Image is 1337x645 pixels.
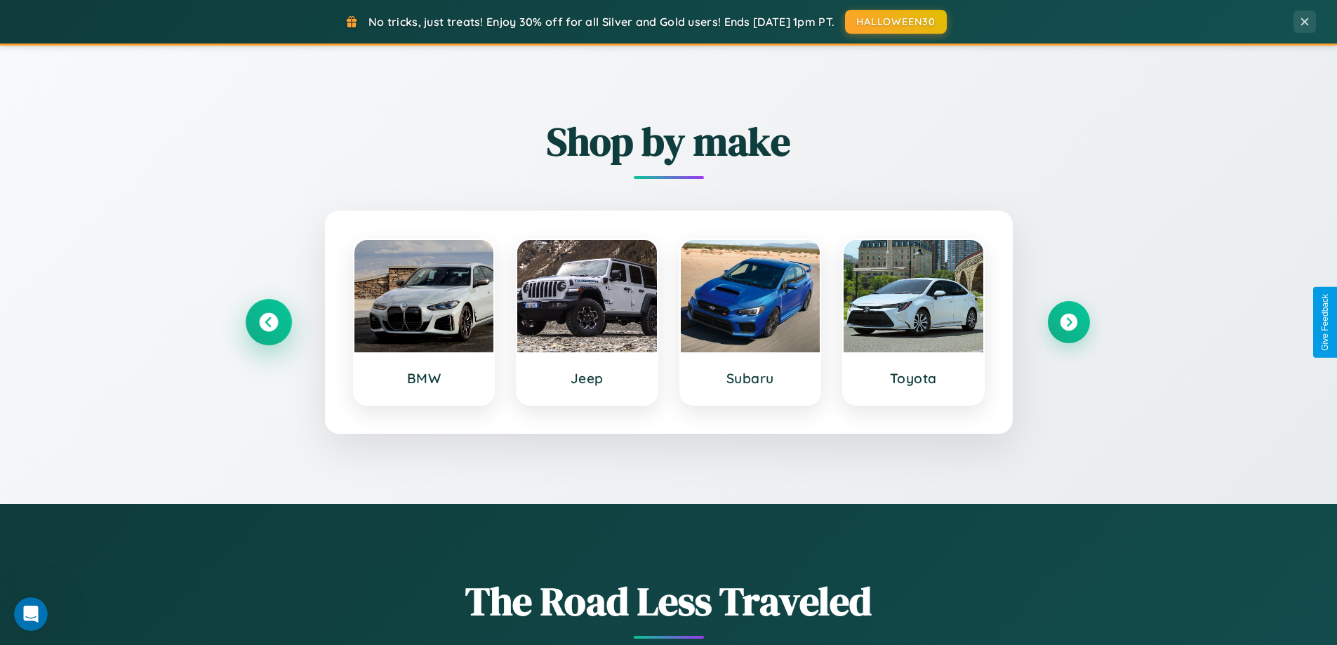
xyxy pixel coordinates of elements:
[845,10,947,34] button: HALLOWEEN30
[14,597,48,631] iframe: Intercom live chat
[368,370,480,387] h3: BMW
[248,574,1090,628] h1: The Road Less Traveled
[368,15,834,29] span: No tricks, just treats! Enjoy 30% off for all Silver and Gold users! Ends [DATE] 1pm PT.
[858,370,969,387] h3: Toyota
[1320,294,1330,351] div: Give Feedback
[531,370,643,387] h3: Jeep
[695,370,806,387] h3: Subaru
[248,114,1090,168] h2: Shop by make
